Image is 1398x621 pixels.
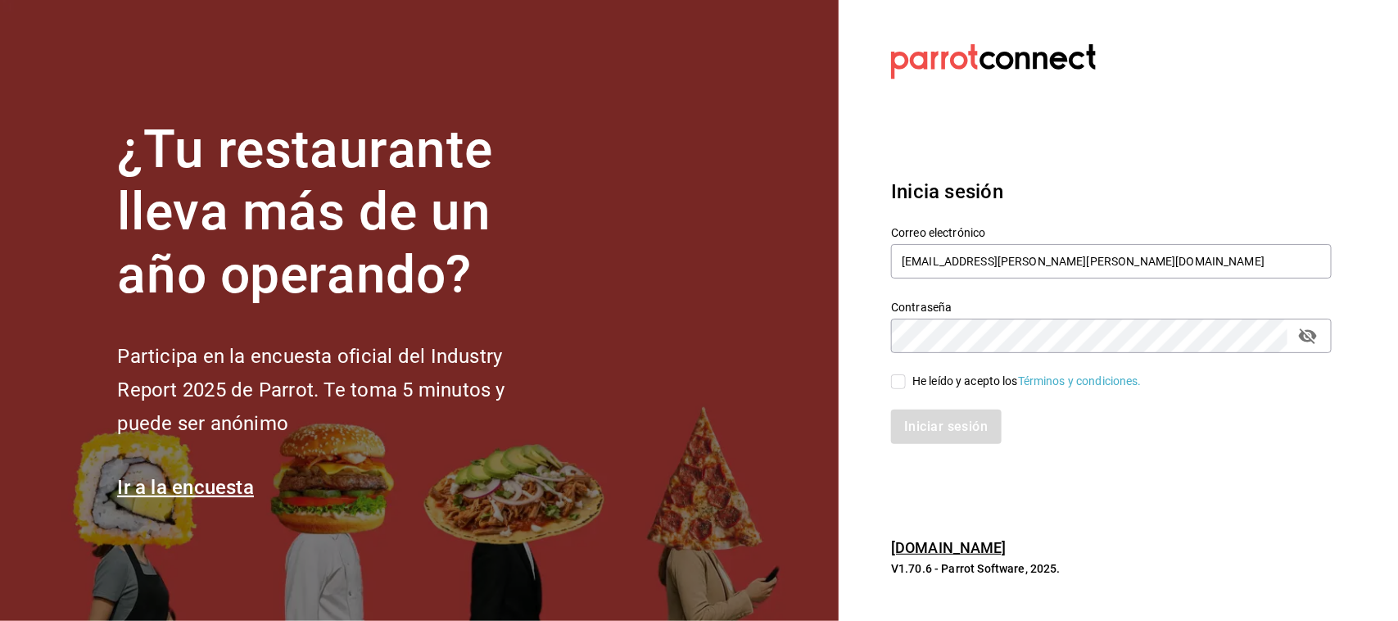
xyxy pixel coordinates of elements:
[117,119,559,307] h1: ¿Tu restaurante lleva más de un año operando?
[117,476,254,499] a: Ir a la encuesta
[891,301,1332,313] label: Contraseña
[891,244,1332,279] input: Ingresa tu correo electrónico
[1018,374,1142,388] a: Términos y condiciones.
[891,560,1332,577] p: V1.70.6 - Parrot Software, 2025.
[891,227,1332,238] label: Correo electrónico
[912,373,1142,390] div: He leído y acepto los
[1294,322,1322,350] button: passwordField
[891,177,1332,206] h3: Inicia sesión
[891,539,1007,556] a: [DOMAIN_NAME]
[117,340,559,440] h2: Participa en la encuesta oficial del Industry Report 2025 de Parrot. Te toma 5 minutos y puede se...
